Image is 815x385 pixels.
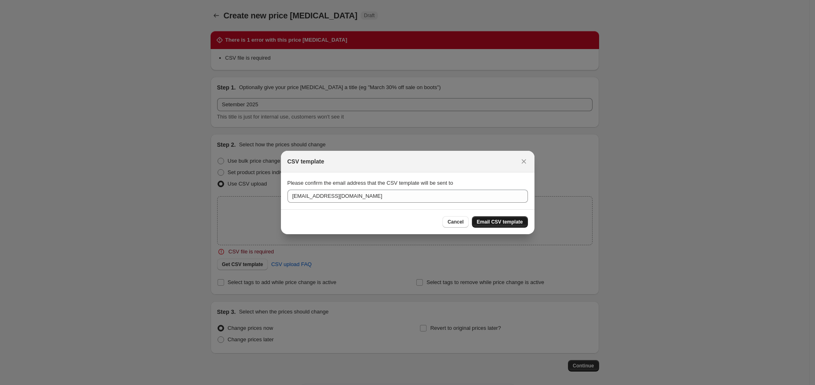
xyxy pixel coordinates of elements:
span: Cancel [447,219,463,225]
button: Email CSV template [472,216,528,228]
button: Close [518,156,530,167]
h2: CSV template [287,157,324,166]
button: Cancel [442,216,468,228]
span: Email CSV template [477,219,523,225]
span: Please confirm the email address that the CSV template will be sent to [287,180,453,186]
